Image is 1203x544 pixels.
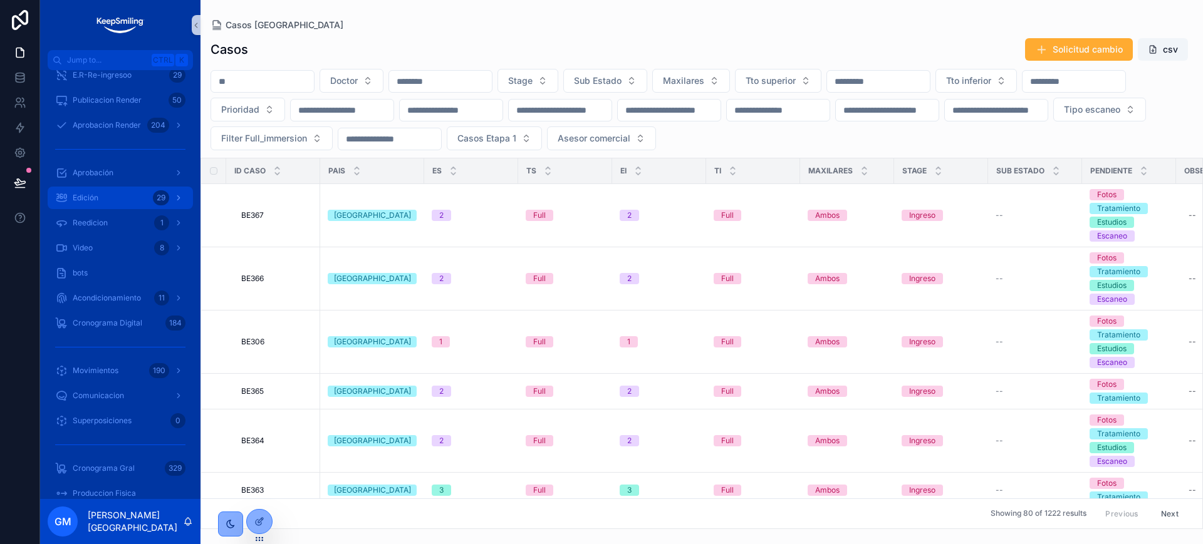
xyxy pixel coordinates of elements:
a: Ingreso [902,336,981,347]
a: Reedicion1 [48,212,193,234]
div: Estudios [1097,343,1127,354]
span: BE364 [241,436,264,446]
a: Video8 [48,237,193,259]
div: 190 [149,363,169,378]
a: Full [526,386,605,397]
p: [PERSON_NAME][GEOGRAPHIC_DATA] [88,509,183,534]
div: Fotos [1097,252,1117,264]
span: Maxilares [663,74,704,87]
div: Escaneo [1097,456,1127,467]
a: [GEOGRAPHIC_DATA] [328,273,417,284]
div: Escaneo [1097,294,1127,305]
div: Ambos [815,210,840,221]
a: BE306 [241,337,313,347]
span: EI [620,166,627,176]
a: Full [714,435,793,446]
a: 3 [432,485,511,496]
div: 1 [439,336,442,347]
a: Ambos [808,273,887,284]
span: Pendiente [1090,166,1132,176]
a: Produccion Fisica [48,482,193,505]
span: Stage [508,74,533,87]
div: 1 [627,336,630,347]
div: 184 [165,316,185,331]
div: Ingreso [909,386,935,397]
div: Full [533,210,546,221]
span: -- [996,337,1003,347]
button: Select Button [935,69,1017,93]
a: Full [526,210,605,221]
span: TI [714,166,721,176]
button: Select Button [447,126,542,150]
a: Aprobacion Render204 [48,114,193,136]
span: Aprobación [73,168,113,178]
span: Tto superior [746,74,796,87]
span: Movimientos [73,366,118,376]
div: Full [533,485,546,496]
a: Ingreso [902,273,981,284]
span: Reedicion [73,218,108,228]
button: Select Button [1053,98,1146,121]
span: Superposiciones [73,416,132,426]
span: Ctrl [152,54,174,66]
div: 3 [627,485,632,496]
a: [GEOGRAPHIC_DATA] [328,210,417,221]
a: Movimientos190 [48,359,193,382]
span: Sub Estado [574,74,622,87]
div: Ingreso [909,273,935,284]
div: Ambos [815,336,840,347]
a: FotosTratamiento [1090,478,1169,503]
span: BE306 [241,337,264,347]
a: 3 [620,485,699,496]
div: Full [533,336,546,347]
a: Ambos [808,485,887,496]
div: 329 [165,461,185,476]
span: K [177,55,187,65]
span: -- [996,386,1003,396]
button: Select Button [735,69,821,93]
span: Cronograma Gral [73,463,135,473]
button: Select Button [211,126,333,150]
a: BE366 [241,274,313,284]
a: FotosTratamientoEstudiosEscaneo [1090,189,1169,242]
span: Comunicacion [73,391,124,401]
div: Full [721,210,734,221]
div: Ingreso [909,485,935,496]
a: Comunicacion [48,384,193,407]
div: Tratamiento [1097,329,1140,341]
span: BE365 [241,386,264,396]
div: 2 [439,273,444,284]
div: Tratamiento [1097,393,1140,404]
a: 2 [432,435,511,446]
a: 2 [620,386,699,397]
div: 2 [439,435,444,446]
a: Edición29 [48,187,193,209]
span: -- [996,274,1003,284]
span: -- [996,210,1003,220]
span: Sub Estado [996,166,1044,176]
a: FotosTratamientoEstudiosEscaneo [1090,414,1169,467]
span: GM [55,514,71,529]
div: 29 [153,190,169,205]
div: Ingreso [909,336,935,347]
span: Doctor [330,74,358,87]
a: BE367 [241,210,313,220]
a: Cronograma Gral329 [48,457,193,480]
div: [GEOGRAPHIC_DATA] [334,435,411,446]
a: -- [996,274,1075,284]
div: Ambos [815,485,840,496]
a: Cronograma Digital184 [48,312,193,334]
a: Ingreso [902,386,981,397]
a: Casos [GEOGRAPHIC_DATA] [211,19,343,31]
div: Ambos [815,386,840,397]
div: [GEOGRAPHIC_DATA] [334,210,411,221]
a: Full [526,336,605,347]
div: Ingreso [909,435,935,446]
a: bots [48,262,193,284]
a: Ambos [808,336,887,347]
div: Fotos [1097,316,1117,327]
a: [GEOGRAPHIC_DATA] [328,386,417,397]
span: Tipo escaneo [1064,103,1120,116]
div: scrollable content [40,70,200,499]
a: -- [996,436,1075,446]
